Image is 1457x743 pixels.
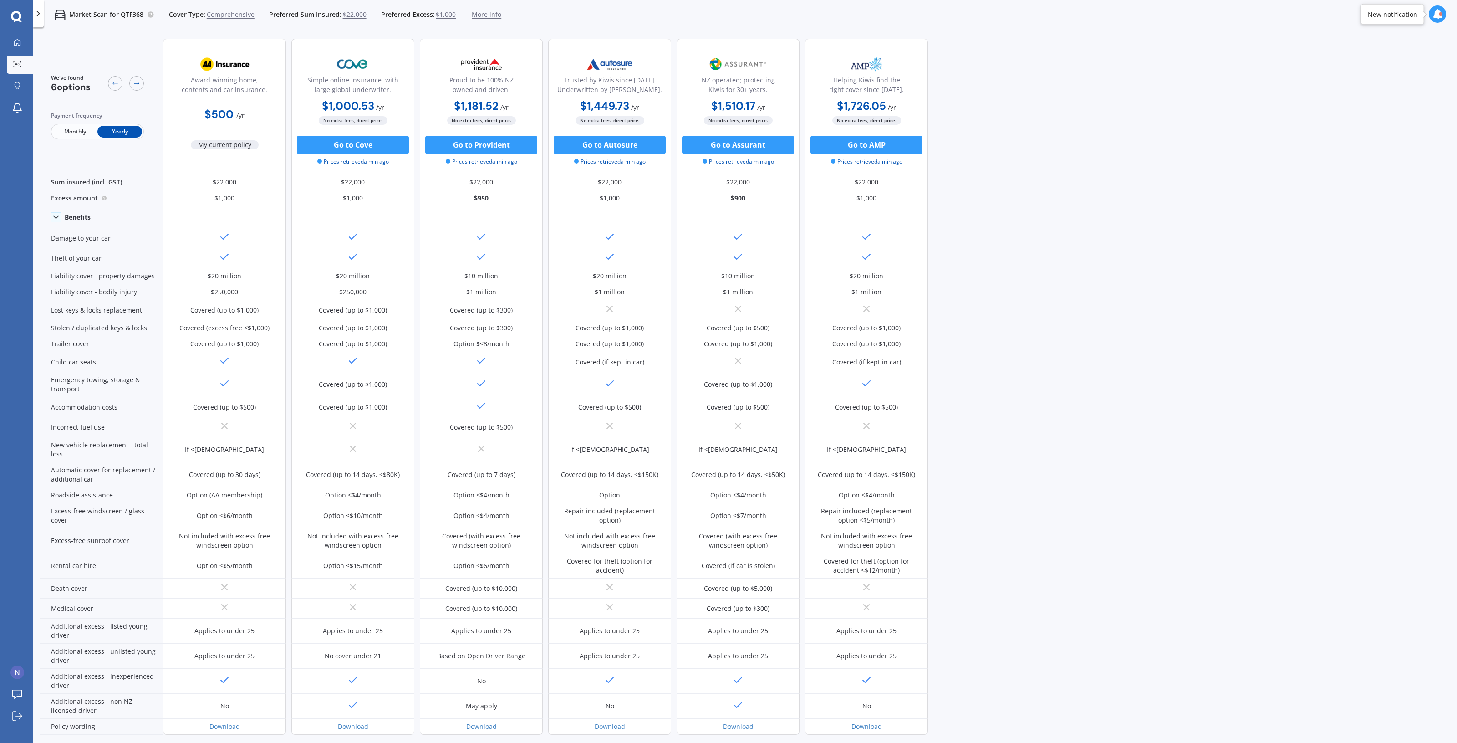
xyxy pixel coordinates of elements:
div: Covered (up to $1,000) [319,339,387,348]
span: No extra fees, direct price. [576,116,644,125]
div: Benefits [65,213,91,221]
span: Prices retrieved a min ago [831,158,902,166]
img: Autosure.webp [580,53,640,76]
div: Covered (up to $10,000) [445,604,517,613]
b: $1,000.53 [322,99,374,113]
div: $22,000 [548,174,671,190]
div: Option <$4/month [325,491,381,500]
div: Covered (up to 30 days) [189,470,260,479]
div: No [862,702,871,711]
div: Covered (up to $1,000) [576,323,644,333]
div: Covered for theft (option for accident <$12/month) [812,557,921,575]
div: Option <$10/month [323,511,383,520]
b: $1,510.17 [711,99,755,113]
span: No extra fees, direct price. [319,116,387,125]
b: $500 [204,107,234,121]
div: Roadside assistance [40,487,163,503]
div: Covered (up to 14 days, <$150K) [561,470,658,479]
div: Covered (up to $300) [450,306,513,315]
div: Covered (up to $500) [578,403,641,412]
div: $20 million [208,272,241,281]
div: Covered (up to 7 days) [448,470,515,479]
span: Prices retrieved a min ago [574,158,646,166]
div: NZ operated; protecting Kiwis for 30+ years. [684,75,792,98]
div: $20 million [336,272,370,281]
div: Applies to under 25 [580,651,640,661]
div: Medical cover [40,599,163,619]
span: Monthly [53,126,97,138]
div: Additional excess - non NZ licensed driver [40,694,163,719]
div: Option (AA membership) [187,491,262,500]
div: $1 million [723,287,753,297]
span: Prices retrieved a min ago [317,158,389,166]
div: Child car seats [40,352,163,372]
span: 6 options [51,81,91,93]
div: Covered (with excess-free windscreen option) [427,532,536,550]
div: Covered (up to $500) [450,423,513,432]
div: Stolen / duplicated keys & locks [40,320,163,336]
div: Theft of your car [40,248,163,268]
div: Applies to under 25 [451,626,511,635]
div: No [220,702,229,711]
div: Simple online insurance, with large global underwriter. [299,75,407,98]
div: $950 [420,190,543,206]
div: No [606,702,614,711]
span: Cover Type: [169,10,205,19]
button: Go to AMP [810,136,922,154]
div: Covered (up to $1,000) [319,306,387,315]
div: May apply [466,702,497,711]
div: $1 million [466,287,496,297]
div: $1 million [851,287,881,297]
div: Covered (up to $500) [707,403,769,412]
div: $22,000 [163,174,286,190]
div: Sum insured (incl. GST) [40,174,163,190]
div: $1,000 [291,190,414,206]
div: Covered (up to 14 days, <$80K) [306,470,400,479]
div: $22,000 [677,174,800,190]
div: Rental car hire [40,553,163,579]
img: AA.webp [194,53,255,76]
div: Covered (with excess-free windscreen option) [683,532,793,550]
div: Not included with excess-free windscreen option [555,532,664,550]
p: Market Scan for QTF368 [69,10,143,19]
div: Covered (up to $1,000) [576,339,644,348]
div: Option <$4/month [710,491,766,500]
span: $1,000 [436,10,456,19]
div: Covered (up to 14 days, <$150K) [818,470,915,479]
div: $22,000 [291,174,414,190]
span: We've found [51,74,91,82]
div: New vehicle replacement - total loss [40,437,163,462]
div: Applies to under 25 [323,626,383,635]
span: No extra fees, direct price. [447,116,516,125]
div: New notification [1368,10,1417,19]
div: Applies to under 25 [836,651,897,661]
div: Covered (if kept in car) [832,358,901,367]
img: Cove.webp [323,53,383,76]
div: $20 million [593,272,627,281]
div: $1,000 [163,190,286,206]
div: $22,000 [420,174,543,190]
div: Covered for theft (option for accident) [555,557,664,575]
div: If <[DEMOGRAPHIC_DATA] [185,445,264,454]
div: $1 million [595,287,625,297]
div: If <[DEMOGRAPHIC_DATA] [570,445,649,454]
b: $1,181.52 [454,99,499,113]
div: Covered (up to $300) [707,604,769,613]
div: Additional excess - unlisted young driver [40,644,163,669]
div: Option <$15/month [323,561,383,570]
div: $10 million [464,272,498,281]
div: Applies to under 25 [836,626,897,635]
span: Preferred Excess: [381,10,435,19]
div: Helping Kiwis find the right cover since [DATE]. [813,75,920,98]
a: Download [466,722,497,731]
span: Prices retrieved a min ago [446,158,517,166]
div: Option <$6/month [453,561,509,570]
div: Covered (up to $1,000) [190,306,259,315]
div: Additional excess - inexperienced driver [40,669,163,694]
span: / yr [500,103,509,112]
div: If <[DEMOGRAPHIC_DATA] [698,445,778,454]
div: Covered (up to $1,000) [319,403,387,412]
div: Based on Open Driver Range [437,651,525,661]
div: Death cover [40,579,163,599]
div: Applies to under 25 [194,651,255,661]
